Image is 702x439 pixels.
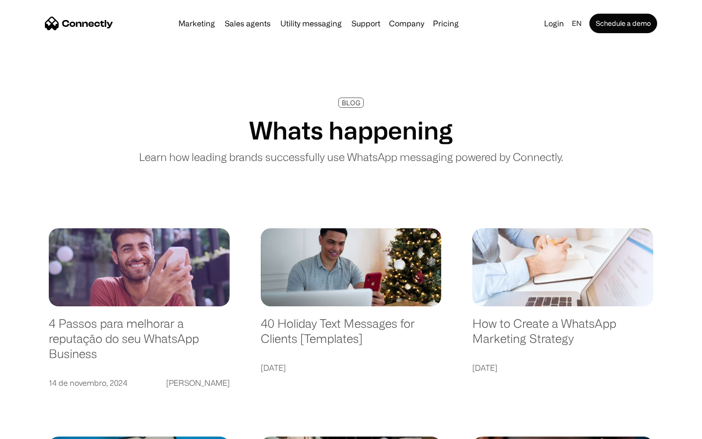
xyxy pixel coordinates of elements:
a: Utility messaging [276,20,346,27]
div: [DATE] [472,361,497,375]
h1: Whats happening [249,116,453,145]
aside: Language selected: English [10,422,58,436]
a: Marketing [175,20,219,27]
a: How to Create a WhatsApp Marketing Strategy [472,316,653,356]
a: 40 Holiday Text Messages for Clients [Templates] [261,316,442,356]
div: [DATE] [261,361,286,375]
div: 14 de novembro, 2024 [49,376,127,390]
div: Company [389,17,424,30]
a: Support [348,20,384,27]
p: Learn how leading brands successfully use WhatsApp messaging powered by Connectly. [139,149,563,165]
ul: Language list [19,422,58,436]
a: Pricing [429,20,463,27]
a: Sales agents [221,20,274,27]
div: en [572,17,582,30]
div: BLOG [342,99,360,106]
a: 4 Passos para melhorar a reputação do seu WhatsApp Business [49,316,230,371]
div: [PERSON_NAME] [166,376,230,390]
a: Schedule a demo [589,14,657,33]
a: Login [540,17,568,30]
